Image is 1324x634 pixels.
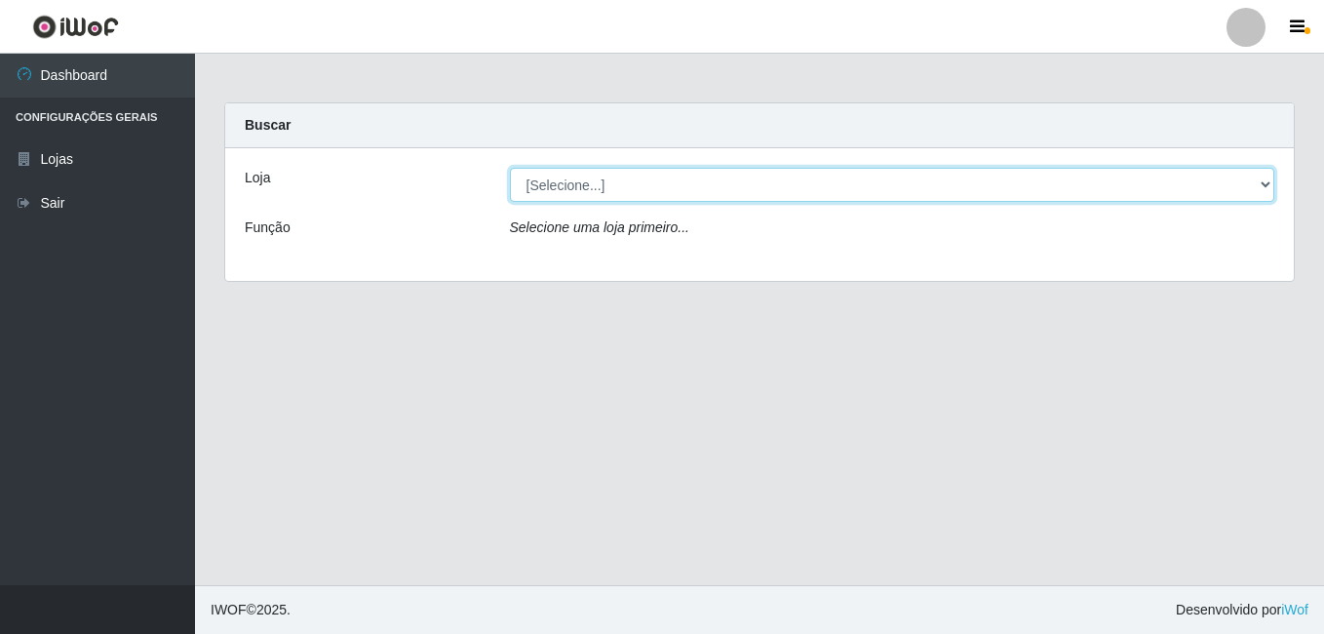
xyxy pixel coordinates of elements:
[211,602,247,617] span: IWOF
[1176,600,1308,620] span: Desenvolvido por
[211,600,291,620] span: © 2025 .
[1281,602,1308,617] a: iWof
[245,168,270,188] label: Loja
[245,117,291,133] strong: Buscar
[32,15,119,39] img: CoreUI Logo
[245,218,291,238] label: Função
[510,219,689,235] i: Selecione uma loja primeiro...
